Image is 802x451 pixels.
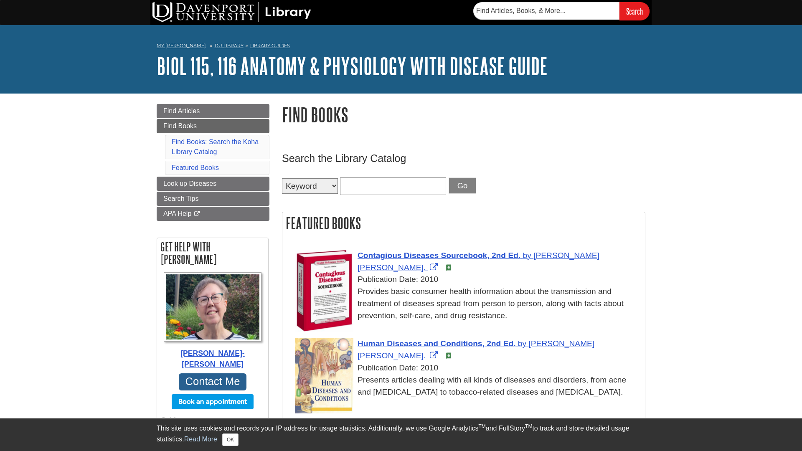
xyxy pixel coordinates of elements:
input: Find Articles, Books, & More... [473,2,619,20]
div: Provides basic consumer health information about the transmission and treatment of diseases sprea... [295,286,641,322]
input: Search [619,2,650,20]
a: Find Books [157,119,269,133]
span: APA Help [163,210,191,217]
sup: TM [478,423,485,429]
a: Contact Me [179,373,246,390]
input: Type search term [340,177,446,195]
img: Profile Photo [164,272,261,342]
nav: breadcrumb [157,40,645,53]
a: Search Tips [157,192,269,206]
a: Look up Diseases [157,177,269,191]
a: Link opens in new window [358,339,594,360]
span: [PERSON_NAME] [PERSON_NAME]. [358,251,599,272]
span: Find Articles [163,107,200,114]
span: Human Diseases and Conditions, 2nd Ed. [358,339,516,348]
sup: TM [525,423,532,429]
a: Library Guides [250,43,290,48]
a: Link opens in new window [358,251,599,272]
div: Publication Date: 2010 [295,362,641,374]
a: DU Library [215,43,244,48]
img: e-Book [445,352,452,359]
button: Book an appointment [172,394,254,409]
div: This site uses cookies and records your IP address for usage statistics. Additionally, we use Goo... [157,423,645,446]
span: Search Tips [163,195,198,202]
div: Presents articles dealing with all kinds of diseases and disorders, from acne and [MEDICAL_DATA] ... [295,374,641,398]
a: Find Books: Search the Koha Library Catalog [172,138,259,155]
span: by [518,339,526,348]
span: Look up Diseases [163,180,216,187]
a: Read More [184,436,217,443]
strong: Subjects: [161,416,264,426]
a: BIOL 115, 116 Anatomy & Physiology with Disease Guide [157,53,548,79]
button: Go [449,177,477,194]
h2: Get help with [PERSON_NAME] [157,238,268,268]
a: Profile Photo [PERSON_NAME]-[PERSON_NAME] [161,272,264,370]
a: Find Articles [157,104,269,118]
a: My [PERSON_NAME] [157,42,206,49]
div: Publication Date: 2010 [295,274,641,286]
h3: Search the Library Catalog [282,152,645,165]
span: by [523,251,531,260]
i: This link opens in a new window [193,211,200,217]
img: DU Library [152,2,311,22]
span: Find Books [163,122,197,129]
h1: Find Books [282,104,645,125]
img: e-Book [445,264,452,271]
form: Searches DU Library's articles, books, and more [473,2,650,20]
a: Featured Books [172,164,219,171]
div: [PERSON_NAME]-[PERSON_NAME] [161,348,264,370]
span: Contagious Diseases Sourcebook, 2nd Ed. [358,251,520,260]
h2: Featured Books [282,212,645,234]
button: Close [222,433,239,446]
a: APA Help [157,207,269,221]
